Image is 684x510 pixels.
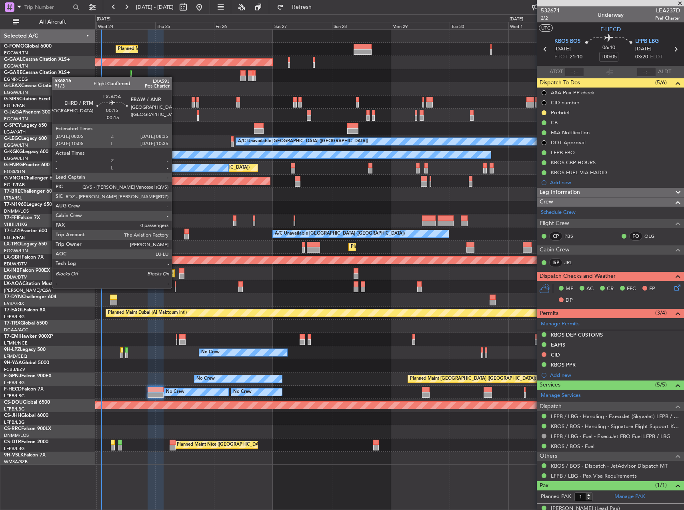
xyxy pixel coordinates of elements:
a: EGGW/LTN [4,63,28,69]
div: Wed 24 [96,22,155,29]
span: Refresh [285,4,319,10]
a: KBOS / BOS - Dispatch - JetAdvisor Dispatch MT [551,462,668,469]
span: DP [566,297,573,305]
span: 2/2 [541,15,560,22]
span: FFC [627,285,636,293]
span: 9H-VSLK [4,453,24,458]
span: ELDT [650,53,663,61]
a: T7-DYNChallenger 604 [4,295,56,299]
a: G-VNORChallenger 650 [4,176,58,181]
a: OLG [644,233,662,240]
div: A/C Unavailable [GEOGRAPHIC_DATA] ([GEOGRAPHIC_DATA]) [275,228,405,240]
a: T7-EMIHawker 900XP [4,334,53,339]
a: LFPB/LBG [4,314,25,320]
span: LX-AOA [4,281,22,286]
span: 532671 [541,6,560,15]
a: EGLF/FAB [4,182,25,188]
span: G-FOMO [4,44,24,49]
div: A/C Unavailable [98,162,132,174]
span: (5/6) [655,78,667,87]
span: T7-DYN [4,295,22,299]
a: EGNR/CEG [4,76,28,82]
a: EGLF/FAB [4,235,25,241]
a: EGLF/FAB [4,103,25,109]
label: Planned PAX [541,493,571,501]
div: CID number [551,99,580,106]
a: T7-TRXGlobal 6500 [4,321,48,326]
span: CR [607,285,614,293]
div: Planned Maint [GEOGRAPHIC_DATA] ([GEOGRAPHIC_DATA]) [118,109,244,121]
a: FCBB/BZV [4,367,25,373]
span: ATOT [550,68,563,76]
a: KBOS / BOS - Fuel [551,443,594,450]
a: LFPB / LBG - Pax Visa Requirements [551,472,637,479]
a: 9H-YAAGlobal 5000 [4,361,49,365]
span: G-GAAL [4,57,22,62]
span: G-LEGC [4,136,21,141]
div: Planned Maint Dubai (Al Maktoum Intl) [108,307,187,319]
a: WMSA/SZB [4,459,28,465]
div: Sun 28 [332,22,391,29]
div: No Crew [201,347,220,359]
a: EDLW/DTM [4,274,28,280]
span: T7-EAGL [4,308,24,313]
span: T7-BRE [4,189,20,194]
a: LFPB/LBG [4,406,25,412]
span: G-SPCY [4,123,21,128]
button: All Aircraft [9,16,87,28]
a: EGGW/LTN [4,142,28,148]
a: DNMM/LOS [4,432,29,438]
span: ALDT [658,68,671,76]
div: FO [629,232,642,241]
span: Dispatch [540,402,562,411]
div: Wed 1 [508,22,567,29]
span: MF [566,285,573,293]
a: Manage Services [541,392,581,400]
button: Refresh [273,1,321,14]
div: Add new [550,179,680,186]
span: 03:20 [635,53,648,61]
a: LFPB/LBG [4,393,25,399]
div: Planned Maint [GEOGRAPHIC_DATA] ([GEOGRAPHIC_DATA]) [144,267,270,279]
div: FAA Notification [551,129,590,136]
span: 06:10 [602,44,615,52]
a: LGAV/ATH [4,129,26,135]
div: No Crew [166,386,184,398]
a: LX-TROLegacy 650 [4,242,47,247]
a: [PERSON_NAME]/QSA [4,287,51,293]
a: LFMN/NCE [4,340,28,346]
span: Services [540,381,560,390]
a: T7-EAGLFalcon 8X [4,308,46,313]
div: Sat 27 [273,22,332,29]
span: 21:10 [570,53,582,61]
a: LFPB / LBG - Handling - ExecuJet (Skyvalet) LFPB / LBG [551,413,680,420]
a: T7-BREChallenger 604 [4,189,55,194]
span: Pref Charter [655,15,680,22]
div: Planned Maint [GEOGRAPHIC_DATA] ([GEOGRAPHIC_DATA]) [118,43,244,55]
div: Mon 29 [391,22,450,29]
a: LFMD/CEQ [4,353,27,359]
div: CID [551,351,560,358]
div: CB [551,119,558,126]
a: KBOS / BOS - Handling - Signature Flight Support KBOS / BOS [551,423,680,430]
a: G-ENRGPraetor 600 [4,163,50,167]
a: CS-DTRFalcon 2000 [4,440,48,444]
div: Prebrief [551,109,570,116]
span: 9H-YAA [4,361,22,365]
span: T7-EMI [4,334,20,339]
span: (1/1) [655,481,667,489]
span: Dispatch Checks and Weather [540,272,616,281]
div: Planned Maint Nice ([GEOGRAPHIC_DATA]) [177,439,266,451]
span: CS-RRC [4,426,21,431]
div: Planned Maint [GEOGRAPHIC_DATA] ([GEOGRAPHIC_DATA]) [410,373,536,385]
a: DGAA/ACC [4,327,28,333]
span: 9H-LPZ [4,347,20,352]
a: EGGW/LTN [4,50,28,56]
span: KBOS BOS [554,38,580,46]
span: T7-N1960 [4,202,26,207]
a: EGSS/STN [4,169,25,175]
div: DOT Approval [551,139,586,146]
span: G-LEAX [4,84,21,88]
a: G-FOMOGlobal 6000 [4,44,52,49]
a: EGGW/LTN [4,90,28,96]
